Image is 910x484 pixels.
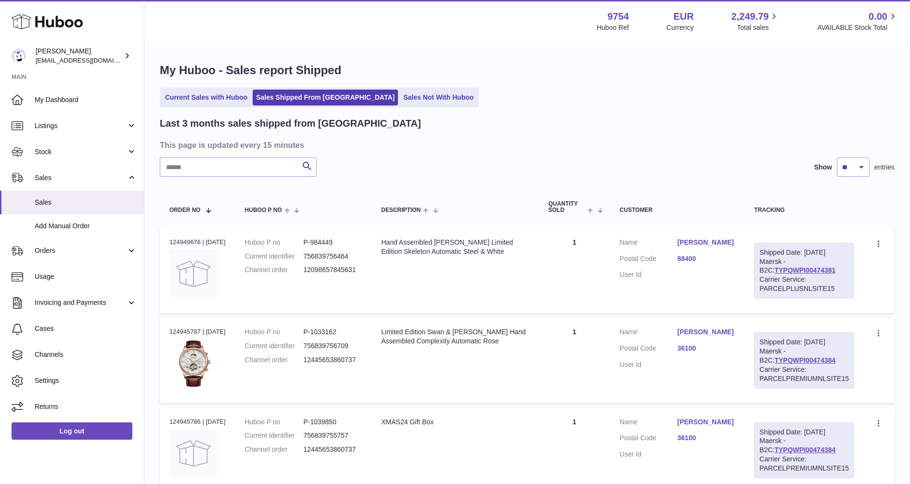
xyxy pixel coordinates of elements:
span: Quantity Sold [548,201,585,213]
div: Carrier Service: PARCELPREMIUMNLSITE15 [759,365,849,383]
a: 0.00 AVAILABLE Stock Total [817,10,898,32]
dt: Current identifier [245,341,304,351]
dt: User Id [620,450,678,459]
div: Maersk - B2C: [754,243,854,299]
dt: Channel order [245,355,304,365]
div: Carrier Service: PARCELPREMIUMNLSITE15 [759,455,849,473]
span: AVAILABLE Stock Total [817,23,898,32]
dt: Postal Code [620,344,678,355]
span: [EMAIL_ADDRESS][DOMAIN_NAME] [36,56,141,64]
h2: Last 3 months sales shipped from [GEOGRAPHIC_DATA] [160,117,421,130]
dt: Huboo P no [245,238,304,247]
img: no-photo.jpg [169,249,218,298]
dt: Current identifier [245,431,304,440]
span: Settings [35,376,137,385]
a: Current Sales with Huboo [162,90,251,105]
span: Description [381,207,421,213]
div: Shipped Date: [DATE] [759,248,849,257]
div: XMAS24 Gift Box [381,418,529,427]
td: 1 [538,228,610,313]
dd: 12098657845631 [303,265,362,275]
a: TYPQWPI00474384 [774,446,835,454]
span: Stock [35,147,127,157]
span: Sales [35,198,137,207]
div: Shipped Date: [DATE] [759,428,849,437]
dt: User Id [620,270,678,279]
img: info@fieldsluxury.london [12,49,26,63]
span: Orders [35,246,127,255]
dd: P-1033162 [303,327,362,337]
div: Limited Edition Swan & [PERSON_NAME] Hand Assembled Complexity Automatic Rose [381,327,529,346]
div: Tracking [754,207,854,213]
div: Customer [620,207,735,213]
a: [PERSON_NAME] [677,238,735,247]
dd: P-1039850 [303,418,362,427]
dt: Postal Code [620,433,678,445]
div: Maersk - B2C: [754,332,854,388]
div: Currency [666,23,694,32]
span: Invoicing and Payments [35,298,127,307]
div: Carrier Service: PARCELPLUSNLSITE15 [759,275,849,293]
dd: 12445653860737 [303,355,362,365]
span: 0.00 [869,10,887,23]
span: Listings [35,121,127,131]
h1: My Huboo - Sales report Shipped [160,63,895,78]
dt: User Id [620,360,678,369]
div: Huboo Ref [597,23,629,32]
div: 124949676 | [DATE] [169,238,226,247]
span: 2,249.79 [731,10,769,23]
span: Usage [35,272,137,281]
div: 124945786 | [DATE] [169,418,226,426]
a: 36100 [677,344,735,353]
dt: Channel order [245,445,304,454]
a: TYPQWPI00474381 [774,266,835,274]
div: Hand Assembled [PERSON_NAME] Limited Edition Skeleton Automatic Steel & White [381,238,529,256]
a: 2,249.79 Total sales [731,10,780,32]
dd: P-984449 [303,238,362,247]
span: Channels [35,350,137,359]
h3: This page is updated every 15 minutes [160,140,892,150]
strong: EUR [673,10,693,23]
div: Shipped Date: [DATE] [759,338,849,347]
span: Total sales [737,23,780,32]
span: Sales [35,173,127,183]
strong: 9754 [607,10,629,23]
img: no-photo.jpg [169,429,218,477]
dd: 756839756464 [303,252,362,261]
div: 124945787 | [DATE] [169,327,226,336]
dt: Huboo P no [245,418,304,427]
td: 1 [538,318,610,403]
label: Show [814,163,832,172]
dd: 12445653860737 [303,445,362,454]
dt: Name [620,327,678,339]
span: entries [874,163,895,172]
img: 97541756811602.jpg [169,340,218,388]
a: [PERSON_NAME] [677,418,735,427]
dt: Postal Code [620,254,678,266]
span: Add Manual Order [35,222,137,231]
a: 36100 [677,433,735,443]
span: Cases [35,324,137,333]
div: Maersk - B2C: [754,422,854,478]
dt: Huboo P no [245,327,304,337]
a: Log out [12,422,132,440]
span: My Dashboard [35,95,137,105]
dt: Name [620,418,678,429]
span: Order No [169,207,201,213]
span: Huboo P no [245,207,282,213]
div: [PERSON_NAME] [36,47,122,65]
dt: Name [620,238,678,249]
a: Sales Not With Huboo [400,90,477,105]
dt: Channel order [245,265,304,275]
dd: 756839755757 [303,431,362,440]
span: Returns [35,402,137,411]
dd: 756839756709 [303,341,362,351]
a: 88400 [677,254,735,263]
dt: Current identifier [245,252,304,261]
a: Sales Shipped From [GEOGRAPHIC_DATA] [253,90,398,105]
a: [PERSON_NAME] [677,327,735,337]
a: TYPQWPI00474384 [774,356,835,364]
